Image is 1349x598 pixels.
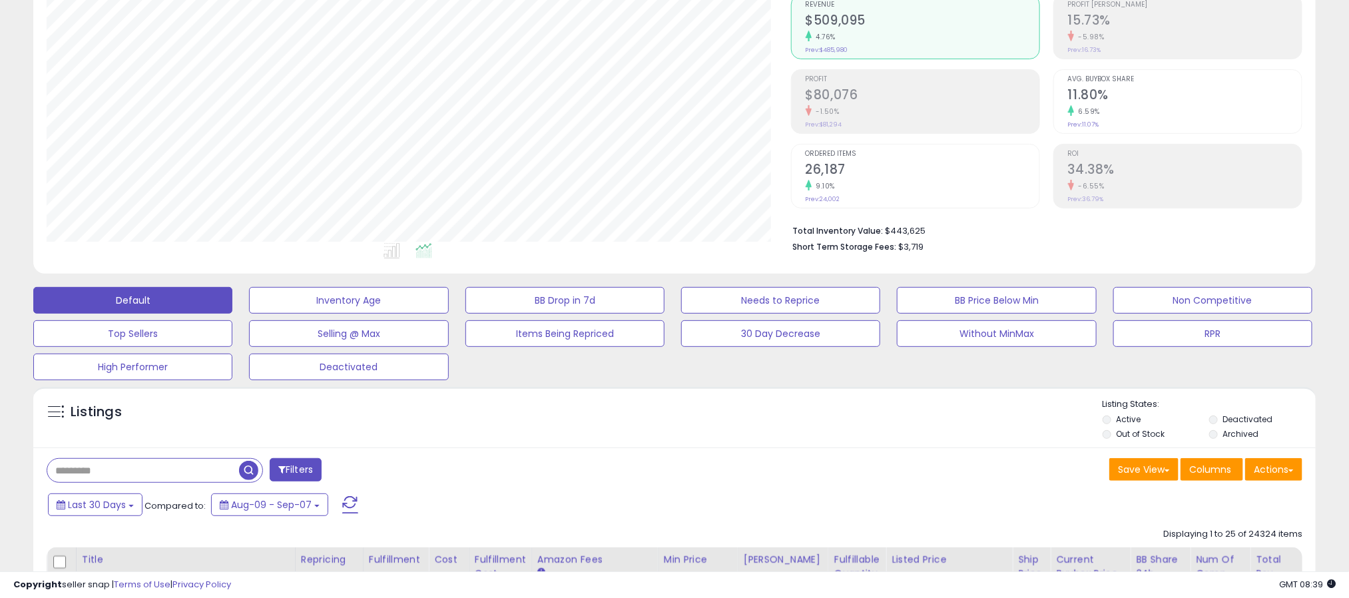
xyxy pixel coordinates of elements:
[897,287,1096,314] button: BB Price Below Min
[812,181,836,191] small: 9.10%
[1056,553,1125,581] div: Current Buybox Price
[806,162,1039,180] h2: 26,187
[1068,121,1099,129] small: Prev: 11.07%
[1068,1,1302,9] span: Profit [PERSON_NAME]
[1068,150,1302,158] span: ROI
[812,32,836,42] small: 4.76%
[465,287,665,314] button: BB Drop in 7d
[806,76,1039,83] span: Profit
[114,578,170,591] a: Terms of Use
[13,579,231,591] div: seller snap | |
[1163,528,1302,541] div: Displaying 1 to 25 of 24324 items
[744,553,823,567] div: [PERSON_NAME]
[806,13,1039,31] h2: $509,095
[1068,13,1302,31] h2: 15.73%
[1074,181,1105,191] small: -6.55%
[1279,578,1336,591] span: 2025-10-8 08:39 GMT
[434,553,463,567] div: Cost
[1196,553,1244,581] div: Num of Comp.
[144,499,206,512] span: Compared to:
[1103,398,1316,411] p: Listing States:
[1068,46,1101,54] small: Prev: 16.73%
[1222,428,1258,440] label: Archived
[1117,414,1141,425] label: Active
[1117,428,1165,440] label: Out of Stock
[664,553,732,567] div: Min Price
[33,320,232,347] button: Top Sellers
[812,107,840,117] small: -1.50%
[897,320,1096,347] button: Without MinMax
[249,287,448,314] button: Inventory Age
[537,553,653,567] div: Amazon Fees
[681,320,880,347] button: 30 Day Decrease
[1222,414,1272,425] label: Deactivated
[1074,32,1105,42] small: -5.98%
[1113,320,1312,347] button: RPR
[806,87,1039,105] h2: $80,076
[892,553,1007,567] div: Listed Price
[1189,463,1231,476] span: Columns
[301,553,358,567] div: Repricing
[465,320,665,347] button: Items Being Repriced
[899,240,924,253] span: $3,719
[1113,287,1312,314] button: Non Competitive
[1181,458,1243,481] button: Columns
[68,498,126,511] span: Last 30 Days
[793,222,1292,238] li: $443,625
[475,553,526,581] div: Fulfillment Cost
[369,553,423,567] div: Fulfillment
[1068,87,1302,105] h2: 11.80%
[806,1,1039,9] span: Revenue
[71,403,122,422] h5: Listings
[1074,107,1101,117] small: 6.59%
[1068,76,1302,83] span: Avg. Buybox Share
[681,287,880,314] button: Needs to Reprice
[33,287,232,314] button: Default
[1256,553,1304,581] div: Total Rev.
[1068,195,1104,203] small: Prev: 36.79%
[172,578,231,591] a: Privacy Policy
[1136,553,1185,581] div: BB Share 24h.
[249,354,448,380] button: Deactivated
[806,195,840,203] small: Prev: 24,002
[834,553,880,581] div: Fulfillable Quantity
[270,458,322,481] button: Filters
[1245,458,1302,481] button: Actions
[806,150,1039,158] span: Ordered Items
[1068,162,1302,180] h2: 34.38%
[82,553,290,567] div: Title
[793,225,884,236] b: Total Inventory Value:
[793,241,897,252] b: Short Term Storage Fees:
[806,46,848,54] small: Prev: $485,980
[13,578,62,591] strong: Copyright
[1018,553,1045,581] div: Ship Price
[231,498,312,511] span: Aug-09 - Sep-07
[806,121,842,129] small: Prev: $81,294
[249,320,448,347] button: Selling @ Max
[211,493,328,516] button: Aug-09 - Sep-07
[1109,458,1179,481] button: Save View
[33,354,232,380] button: High Performer
[48,493,142,516] button: Last 30 Days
